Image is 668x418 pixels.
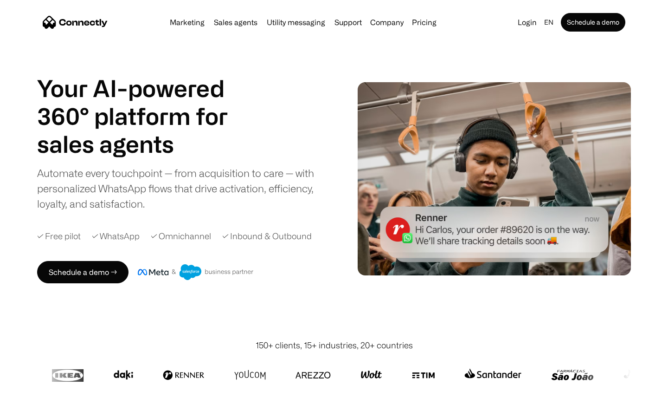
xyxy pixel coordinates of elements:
[92,230,140,242] div: ✓ WhatsApp
[222,230,312,242] div: ✓ Inbound & Outbound
[138,264,254,280] img: Meta and Salesforce business partner badge.
[256,339,413,352] div: 150+ clients, 15+ industries, 20+ countries
[166,19,208,26] a: Marketing
[514,16,540,29] a: Login
[544,16,553,29] div: en
[37,74,250,130] h1: Your AI-powered 360° platform for
[561,13,625,32] a: Schedule a demo
[331,19,366,26] a: Support
[9,401,56,415] aside: Language selected: English
[263,19,329,26] a: Utility messaging
[210,19,261,26] a: Sales agents
[19,402,56,415] ul: Language list
[151,230,211,242] div: ✓ Omnichannel
[37,230,81,242] div: ✓ Free pilot
[37,165,329,211] div: Automate every touchpoint — from acquisition to care — with personalized WhatsApp flows that driv...
[37,130,250,158] h1: sales agents
[370,16,404,29] div: Company
[37,261,128,283] a: Schedule a demo →
[408,19,440,26] a: Pricing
